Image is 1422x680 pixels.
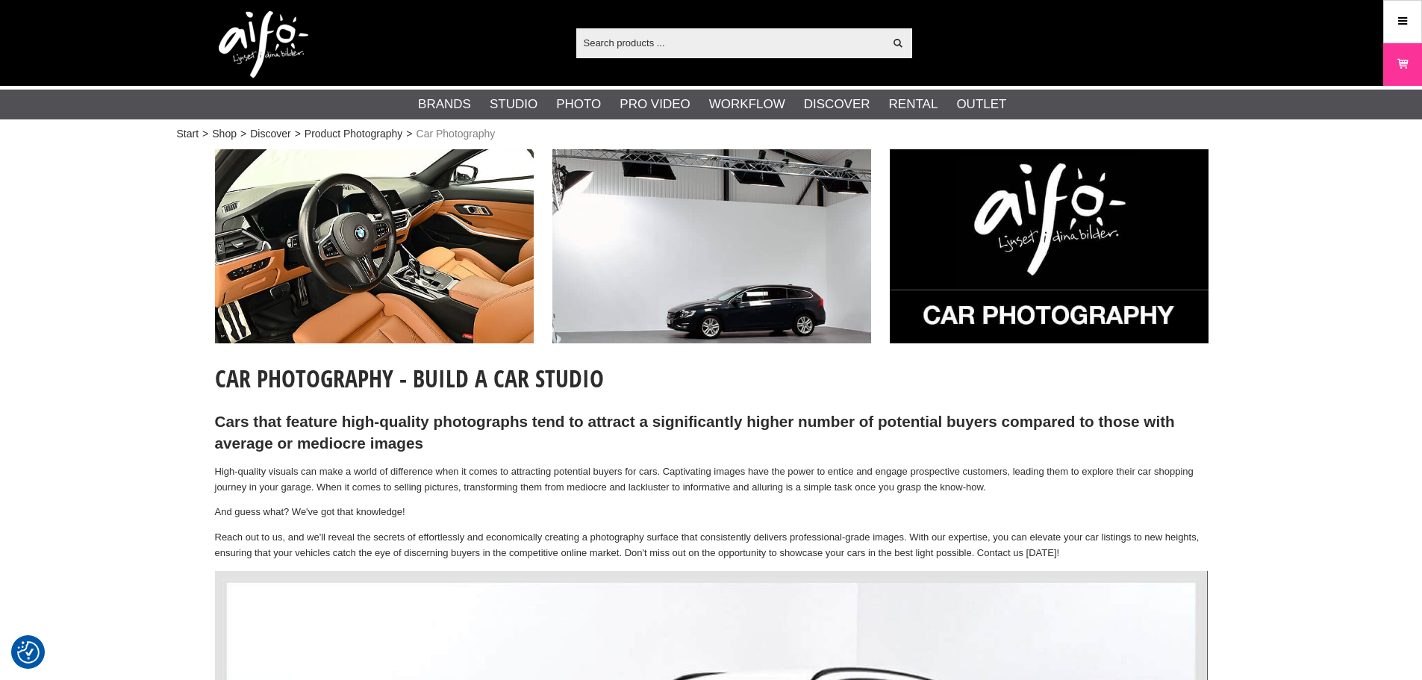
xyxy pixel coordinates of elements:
[240,126,246,142] span: >
[417,126,496,142] span: Car Photography
[889,95,938,114] a: Rental
[890,149,1209,343] img: Ad:003 ban-learn-carphotography-text.jpg
[620,95,690,114] a: Pro Video
[219,11,308,78] img: logo.png
[305,126,403,142] a: Product Photography
[215,464,1208,496] p: High-quality visuals can make a world of difference when it comes to attracting potential buyers ...
[215,411,1208,455] h2: Cars that feature high-quality photographs tend to attract a significantly higher number of poten...
[17,639,40,666] button: Consent Preferences
[215,505,1208,520] p: And guess what? We've got that knowledge!
[215,530,1208,561] p: Reach out to us, and we'll reveal the secrets of effortlessly and economically creating a photogr...
[956,95,1006,114] a: Outlet
[804,95,870,114] a: Discover
[17,641,40,664] img: Revisit consent button
[215,149,534,343] img: Ad:001 ban-learn-carphotography-001.jpg
[177,126,199,142] a: Start
[556,95,601,114] a: Photo
[212,126,237,142] a: Shop
[250,126,290,142] a: Discover
[406,126,412,142] span: >
[202,126,208,142] span: >
[215,362,1208,395] h1: Car Photography - Build a car studio
[576,31,885,54] input: Search products ...
[552,149,871,343] img: Ad:002 ban-learn-carphotography-002.jpg
[709,95,785,114] a: Workflow
[418,95,471,114] a: Brands
[490,95,537,114] a: Studio
[295,126,301,142] span: >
